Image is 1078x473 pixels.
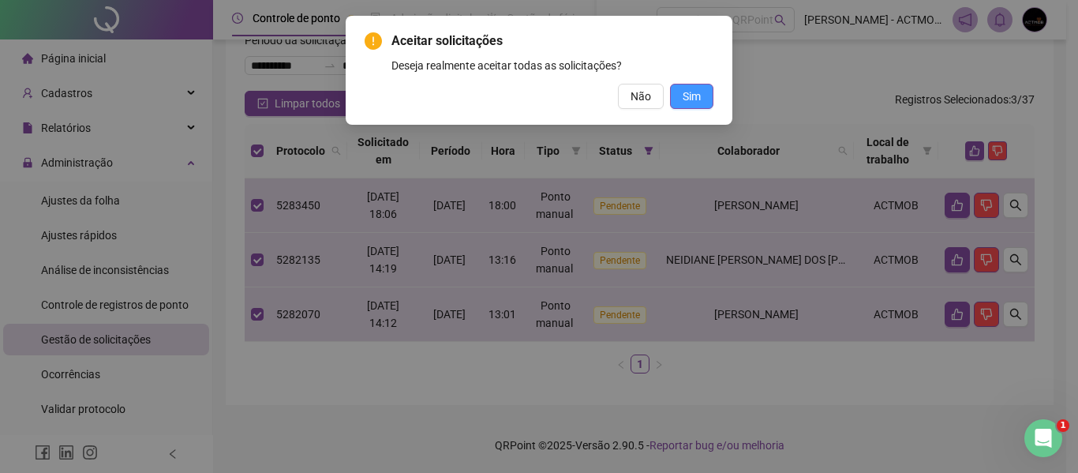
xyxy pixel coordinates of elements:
[631,88,651,105] span: Não
[391,32,713,51] span: Aceitar solicitações
[365,32,382,50] span: exclamation-circle
[1057,419,1069,432] span: 1
[618,84,664,109] button: Não
[1024,419,1062,457] iframe: Intercom live chat
[683,88,701,105] span: Sim
[391,57,713,74] div: Deseja realmente aceitar todas as solicitações?
[670,84,713,109] button: Sim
